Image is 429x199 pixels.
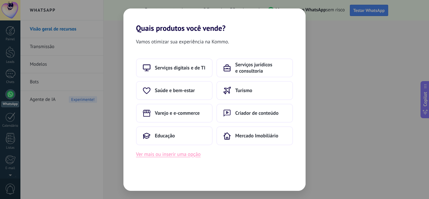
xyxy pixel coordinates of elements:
span: Mercado Imobiliário [235,133,278,139]
button: Turismo [216,81,293,100]
span: Saúde e bem-estar [155,87,195,94]
button: Varejo e e-commerce [136,104,213,123]
button: Saúde e bem-estar [136,81,213,100]
span: Turismo [235,87,252,94]
span: Serviços jurídicos e consultoria [235,62,286,74]
button: Serviços digitais e de TI [136,58,213,77]
span: Criador de conteúdo [235,110,279,116]
button: Criador de conteúdo [216,104,293,123]
button: Mercado Imobiliário [216,126,293,145]
span: Varejo e e-commerce [155,110,200,116]
h2: Quais produtos você vende? [123,8,306,33]
span: Serviços digitais e de TI [155,65,205,71]
button: Ver mais ou inserir uma opção [136,150,201,158]
button: Serviços jurídicos e consultoria [216,58,293,77]
button: Educação [136,126,213,145]
span: Vamos otimizar sua experiência na Kommo. [136,38,229,46]
span: Educação [155,133,175,139]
